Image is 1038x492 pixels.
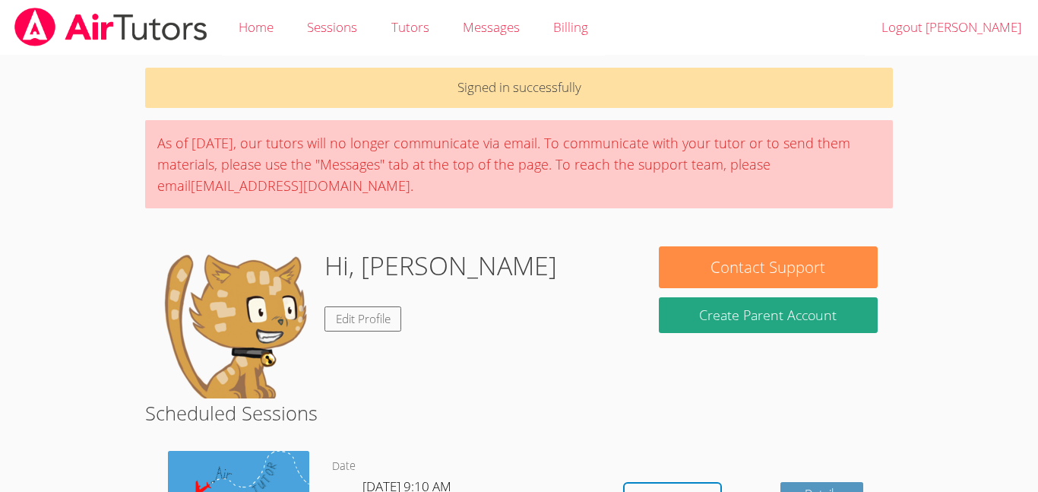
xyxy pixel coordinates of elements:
[332,457,356,476] dt: Date
[145,398,893,427] h2: Scheduled Sessions
[13,8,209,46] img: airtutors_banner-c4298cdbf04f3fff15de1276eac7730deb9818008684d7c2e4769d2f7ddbe033.png
[145,68,893,108] p: Signed in successfully
[659,246,878,288] button: Contact Support
[324,246,557,285] h1: Hi, [PERSON_NAME]
[160,246,312,398] img: default.png
[145,120,893,208] div: As of [DATE], our tutors will no longer communicate via email. To communicate with your tutor or ...
[463,18,520,36] span: Messages
[659,297,878,333] button: Create Parent Account
[324,306,402,332] a: Edit Profile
